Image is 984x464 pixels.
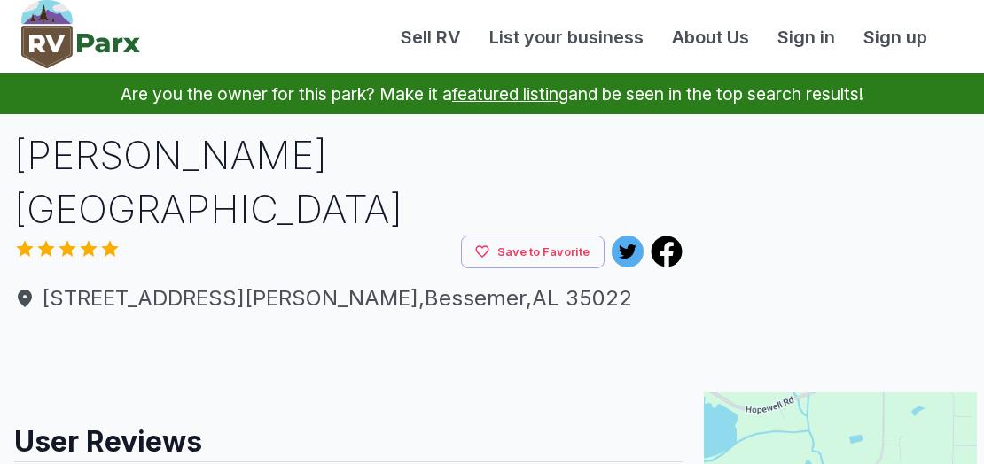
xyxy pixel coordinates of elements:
[849,24,941,50] a: Sign up
[14,408,683,461] h2: User Reviews
[704,128,977,350] iframe: Advertisement
[14,329,683,408] iframe: Advertisement
[14,282,683,314] a: [STREET_ADDRESS][PERSON_NAME],Bessemer,AL 35022
[475,24,658,50] a: List your business
[658,24,763,50] a: About Us
[763,24,849,50] a: Sign in
[461,236,605,268] button: Save to Favorite
[14,282,683,314] span: [STREET_ADDRESS][PERSON_NAME] , Bessemer , AL 35022
[21,73,963,114] p: Are you the owner for this park? Make it a and be seen in the top search results!
[452,83,568,104] a: featured listing
[387,24,475,50] a: Sell RV
[14,128,683,236] h1: [PERSON_NAME][GEOGRAPHIC_DATA]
